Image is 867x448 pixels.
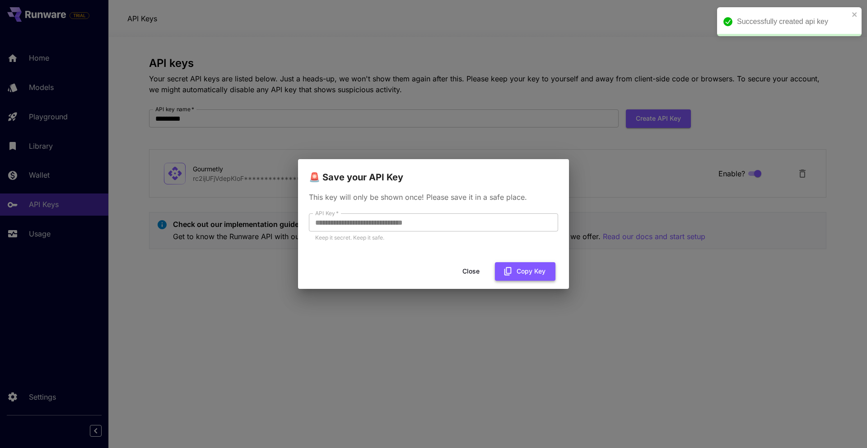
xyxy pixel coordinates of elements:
h2: 🚨 Save your API Key [298,159,569,184]
label: API Key [315,209,339,217]
p: Keep it secret. Keep it safe. [315,233,552,242]
button: Copy Key [495,262,555,281]
button: close [852,11,858,18]
button: Close [451,262,491,281]
div: Successfully created api key [737,16,849,27]
p: This key will only be shown once! Please save it in a safe place. [309,192,558,203]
